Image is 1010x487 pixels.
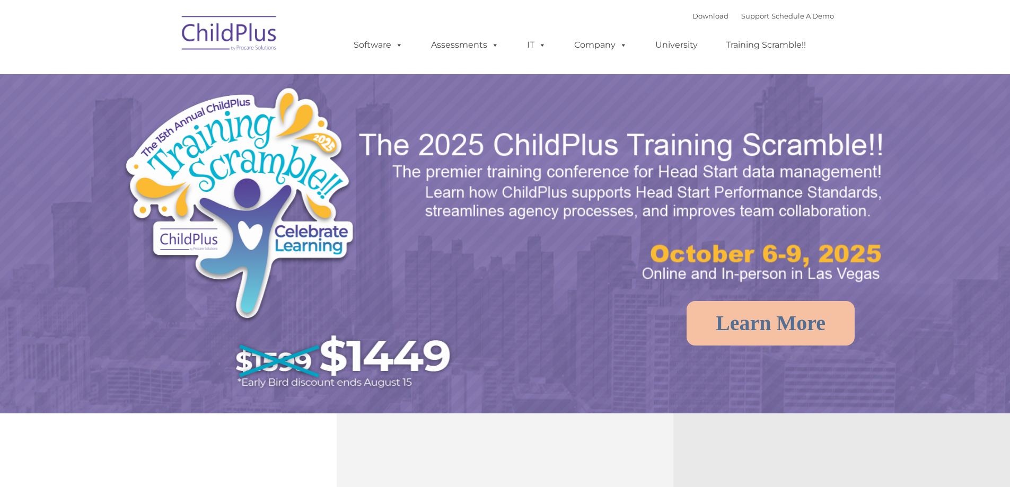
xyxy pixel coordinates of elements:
a: Assessments [420,34,510,56]
a: University [645,34,708,56]
a: IT [516,34,557,56]
a: Software [343,34,414,56]
a: Training Scramble!! [715,34,816,56]
a: Download [692,12,728,20]
a: Company [564,34,638,56]
a: Support [741,12,769,20]
img: ChildPlus by Procare Solutions [177,8,283,61]
font: | [692,12,834,20]
a: Learn More [687,301,855,346]
a: Schedule A Demo [771,12,834,20]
